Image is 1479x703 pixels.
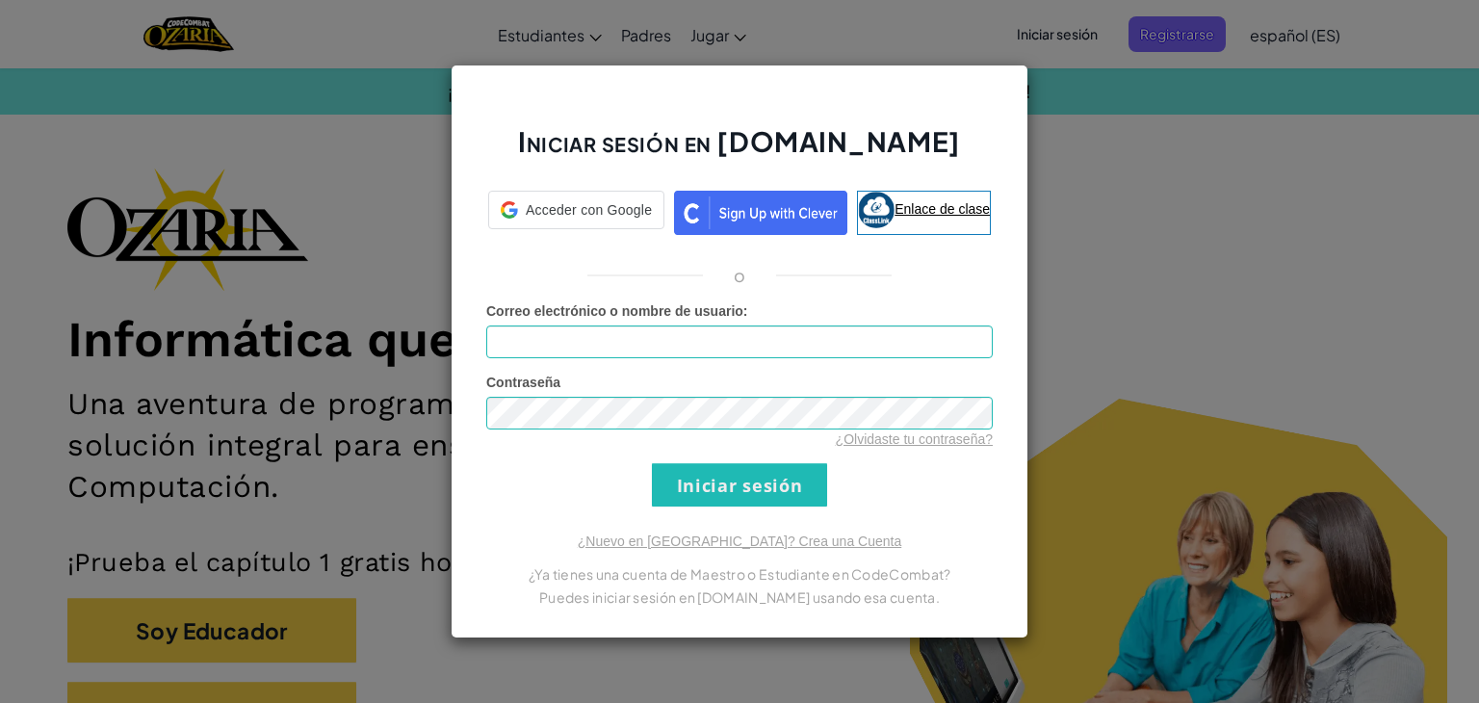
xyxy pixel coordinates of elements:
a: ¿Nuevo en [GEOGRAPHIC_DATA]? Crea una Cuenta [578,534,901,549]
font: : [743,303,748,319]
span: Acceder con Google [526,200,652,220]
img: clever_sso_button@2x.png [674,191,847,235]
input: Iniciar sesión [652,463,827,507]
font: o [734,264,745,286]
font: Puedes iniciar sesión en [DOMAIN_NAME] usando esa cuenta. [539,588,940,606]
font: Correo electrónico o nombre de usuario [486,303,743,319]
img: classlink-logo-small.png [858,192,895,228]
font: Contraseña [486,375,560,390]
font: ¿Ya tienes una cuenta de Maestro o Estudiante en CodeCombat? [529,565,951,583]
a: Acceder con Google [488,191,664,235]
font: Iniciar sesión en [DOMAIN_NAME] [518,124,960,158]
a: ¿Olvidaste tu contraseña? [836,431,993,447]
div: Acceder con Google [488,191,664,229]
font: Enlace de clase [895,201,990,217]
